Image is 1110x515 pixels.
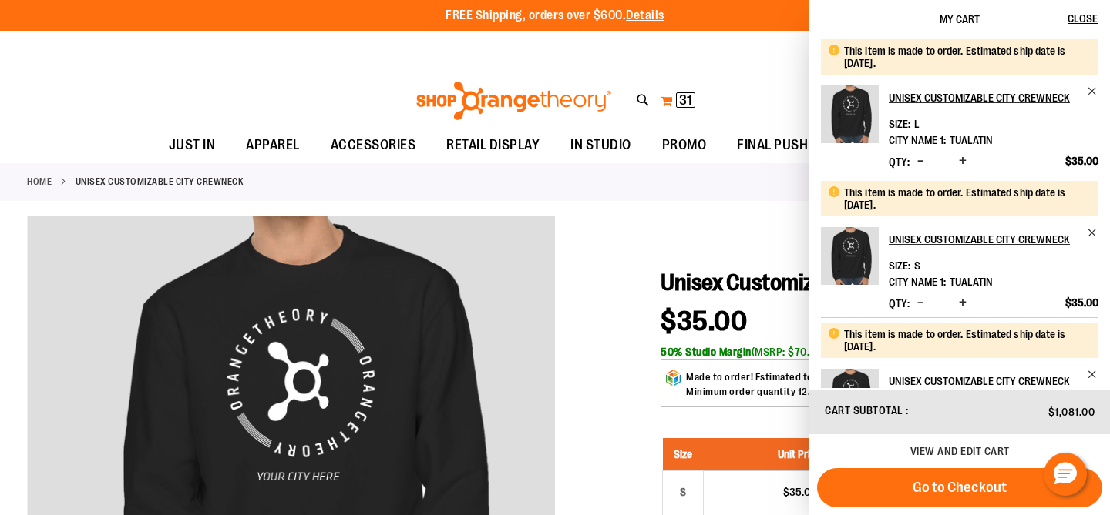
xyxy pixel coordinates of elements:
[914,118,920,130] span: L
[1044,453,1087,496] button: Hello, have a question? Let’s chat.
[570,128,631,162] span: IN STUDIO
[27,175,52,189] a: Home
[889,227,1078,252] h2: Unisex Customizable City Crewneck
[821,39,1098,176] li: Product
[1087,227,1098,239] a: Remove item
[446,7,664,25] p: FREE Shipping, orders over $600.
[704,438,896,471] th: Unit Price
[446,128,540,162] span: RETAIL DISPLAY
[331,128,416,162] span: ACCESSORIES
[913,296,928,311] button: Decrease product quantity
[737,128,841,162] span: FINAL PUSH SALE
[721,128,856,163] a: FINAL PUSH SALE
[889,276,946,288] dt: City Name 1
[910,445,1010,457] a: View and edit cart
[889,85,1098,110] a: Unisex Customizable City Crewneck
[914,259,920,272] span: S
[821,227,879,295] a: Unisex Customizable City Crewneck
[1087,85,1098,97] a: Remove item
[431,128,555,162] a: RETAIL DISPLAY
[913,479,1007,496] span: Go to Checkout
[662,128,707,162] span: PROMO
[844,45,1087,69] div: This item is made to order. Estimated ship date is [DATE].
[711,484,888,500] div: $35.00
[76,175,244,189] strong: Unisex Customizable City Crewneck
[686,370,961,406] div: Made to order! Estimated to ship by if you order [DATE].
[153,128,231,163] a: JUST IN
[169,128,216,162] span: JUST IN
[821,85,879,153] a: Unisex Customizable City Crewneck
[889,118,910,130] dt: Size
[950,134,993,146] span: Tualatin
[686,384,961,399] p: Minimum order quantity 12.
[821,317,1098,459] li: Product
[315,128,432,163] a: ACCESSORIES
[889,297,910,309] label: Qty
[889,369,1078,393] h2: Unisex Customizable City Crewneck
[626,8,664,22] a: Details
[661,269,991,296] span: Unisex Customizable City Crewneck
[955,154,970,169] button: Increase product quantity
[889,85,1078,110] h2: Unisex Customizable City Crewneck
[246,128,300,162] span: APPAREL
[889,369,1098,393] a: Unisex Customizable City Crewneck
[661,346,752,358] b: 50% Studio Margin
[1065,154,1098,168] span: $35.00
[661,344,1083,359] div: (MSRP: $70.00)
[1068,12,1098,25] span: Close
[647,128,722,163] a: PROMO
[661,306,747,337] span: $35.00
[889,134,946,146] dt: City Name 1
[821,85,879,143] img: Unisex Customizable City Crewneck
[889,227,1098,252] a: Unisex Customizable City Crewneck
[414,82,614,120] img: Shop Orangetheory
[955,296,970,311] button: Increase product quantity
[913,154,928,169] button: Decrease product quantity
[671,480,695,503] div: S
[679,92,692,108] span: 31
[821,227,879,285] img: Unisex Customizable City Crewneck
[821,369,879,426] img: Unisex Customizable City Crewneck
[555,128,647,163] a: IN STUDIO
[889,259,910,272] dt: Size
[844,328,1087,353] div: This item is made to order. Estimated ship date is [DATE].
[940,13,980,25] span: My Cart
[844,186,1087,211] div: This item is made to order. Estimated ship date is [DATE].
[821,369,879,436] a: Unisex Customizable City Crewneck
[889,156,910,168] label: Qty
[1048,406,1095,418] span: $1,081.00
[1087,369,1098,380] a: Remove item
[1065,296,1098,309] span: $35.00
[821,176,1098,317] li: Product
[825,404,903,416] span: Cart Subtotal
[950,276,993,288] span: Tualatin
[663,438,704,471] th: Size
[817,468,1102,507] button: Go to Checkout
[230,128,315,163] a: APPAREL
